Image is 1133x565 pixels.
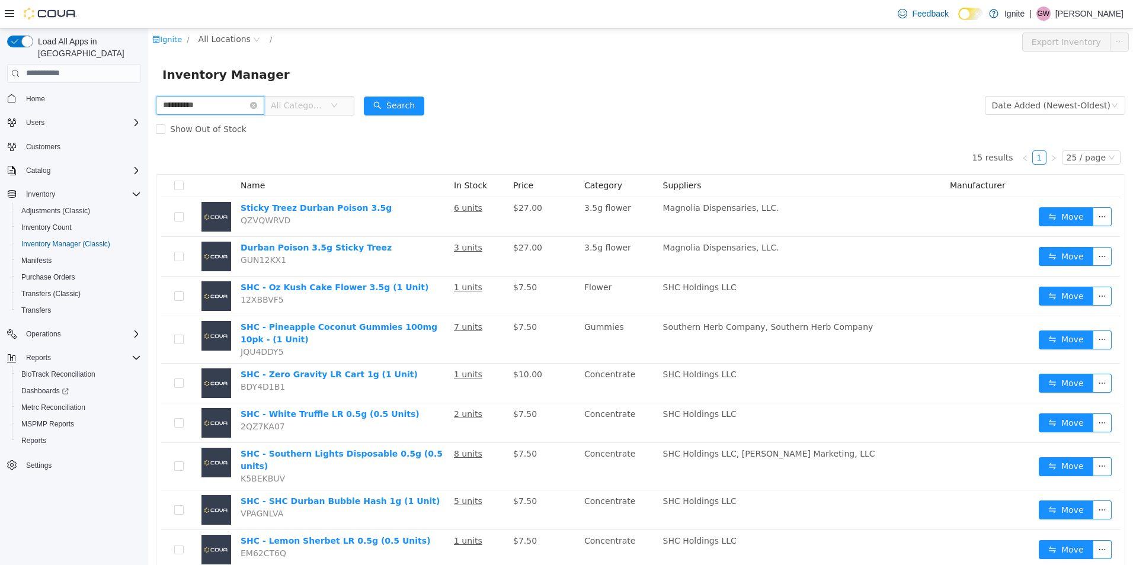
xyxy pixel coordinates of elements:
span: $7.50 [365,420,389,430]
button: Users [2,114,146,131]
span: Purchase Orders [21,272,75,282]
span: Catalog [21,163,141,178]
button: Transfers (Classic) [12,285,146,302]
a: icon: shopIgnite [4,7,34,15]
a: Inventory Count [17,220,76,235]
span: SHC Holdings LLC [515,468,588,477]
span: SHC Holdings LLC, [PERSON_NAME] Marketing, LLC [515,420,727,430]
button: icon: swapMove [891,345,945,364]
span: $7.50 [365,381,389,390]
span: SHC Holdings LLC [515,341,588,351]
span: Reports [21,436,46,445]
span: 12XBBVF5 [92,267,136,276]
img: SHC - Lemon Sherbet LR 0.5g (0.5 Units) placeholder [53,506,83,536]
button: icon: swapMove [891,385,945,404]
a: Transfers [17,303,56,317]
button: Operations [2,326,146,342]
button: icon: searchSearch [216,68,276,87]
button: icon: ellipsis [945,179,964,198]
a: 1 [885,123,898,136]
a: Home [21,92,50,106]
div: Greda Williams [1036,7,1051,21]
i: icon: close-circle [102,73,109,81]
span: MSPMP Reports [17,417,141,431]
td: 3.5g flower [431,208,510,248]
td: 3.5g flower [431,169,510,208]
button: Catalog [2,162,146,179]
img: SHC - Pineapple Coconut Gummies 100mg 10pk - (1 Unit) placeholder [53,293,83,322]
span: Adjustments (Classic) [17,204,141,218]
span: 2QZ7KA07 [92,393,137,403]
td: Concentrate [431,335,510,375]
span: Metrc Reconciliation [17,400,141,415]
img: SHC - Oz Kush Cake Flower 3.5g (1 Unit) placeholder [53,253,83,282]
span: $27.00 [365,214,394,224]
a: Durban Poison 3.5g Sticky Treez [92,214,244,224]
button: Export Inventory [874,4,962,23]
button: icon: ellipsis [962,4,981,23]
span: Manufacturer [802,152,857,162]
u: 1 units [306,341,334,351]
button: Inventory Count [12,219,146,236]
button: icon: swapMove [891,258,945,277]
button: icon: swapMove [891,512,945,531]
button: icon: ellipsis [945,345,964,364]
span: / [39,7,41,15]
a: SHC - SHC Durban Bubble Hash 1g (1 Unit) [92,468,292,477]
button: Customers [2,138,146,155]
u: 3 units [306,214,334,224]
li: Next Page [898,122,913,136]
button: Reports [12,432,146,449]
input: Dark Mode [958,8,983,20]
u: 2 units [306,381,334,390]
a: Feedback [893,2,953,25]
span: Adjustments (Classic) [21,206,90,216]
span: GUN12KX1 [92,227,138,236]
button: Operations [21,327,66,341]
img: Durban Poison 3.5g Sticky Treez placeholder [53,213,83,243]
a: Adjustments (Classic) [17,204,95,218]
a: SHC - Oz Kush Cake Flower 3.5g (1 Unit) [92,254,280,264]
button: icon: swapMove [891,219,945,237]
span: Transfers (Classic) [17,287,141,301]
button: MSPMP Reports [12,416,146,432]
p: [PERSON_NAME] [1055,7,1124,21]
span: Suppliers [515,152,553,162]
span: Southern Herb Company, Southern Herb Company [515,294,725,303]
a: SHC - Southern Lights Disposable 0.5g (0.5 units) [92,420,295,442]
span: Operations [26,329,61,339]
button: icon: ellipsis [945,302,964,321]
span: Transfers [17,303,141,317]
u: 5 units [306,468,334,477]
button: Inventory Manager (Classic) [12,236,146,252]
img: SHC - White Truffle LR 0.5g (0.5 Units) placeholder [53,380,83,409]
span: Customers [21,139,141,154]
button: Manifests [12,252,146,269]
u: 1 units [306,508,334,517]
span: Dashboards [21,386,69,396]
u: 7 units [306,294,334,303]
button: Purchase Orders [12,269,146,285]
a: MSPMP Reports [17,417,79,431]
span: Load All Apps in [GEOGRAPHIC_DATA] [33,36,141,59]
span: Manifests [17,253,141,268]
i: icon: left [873,126,881,133]
button: Settings [2,456,146,473]
u: 6 units [306,175,334,184]
span: BioTrack Reconciliation [17,367,141,381]
i: icon: right [902,126,909,133]
img: SHC - SHC Durban Bubble Hash 1g (1 Unit) placeholder [53,467,83,496]
span: Magnolia Dispensaries, LLC. [515,214,631,224]
button: Metrc Reconciliation [12,399,146,416]
p: Ignite [1004,7,1025,21]
span: Inventory Manager (Classic) [21,239,110,249]
span: All Categories [123,71,177,83]
span: All Locations [50,4,103,17]
span: Inventory [21,187,141,201]
span: BioTrack Reconciliation [21,370,95,379]
a: Manifests [17,253,56,268]
span: Catalog [26,166,50,175]
button: Reports [21,351,56,365]
span: $27.00 [365,175,394,184]
u: 8 units [306,420,334,430]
